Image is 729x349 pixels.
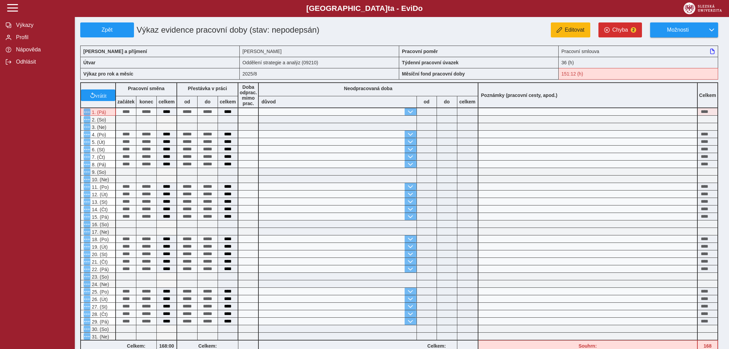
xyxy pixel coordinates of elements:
[83,71,133,77] b: Výkaz pro rok a měsíc
[116,99,136,104] b: začátek
[90,334,109,339] span: 31. (Ne)
[80,108,116,116] div: V systému Magion je vykázána dovolená!
[84,288,90,295] button: Menu
[83,60,96,65] b: Útvar
[90,177,109,182] span: 10. (Ne)
[683,2,722,14] img: logo_web_su.png
[90,229,109,235] span: 17. (Ne)
[90,124,106,130] span: 3. (Ne)
[157,343,176,349] b: 168:00
[90,282,109,287] span: 24. (Ne)
[84,168,90,175] button: Menu
[84,281,90,287] button: Menu
[90,304,107,310] span: 27. (St)
[90,169,106,175] span: 9. (So)
[559,68,718,80] div: Fond pracovní doby (151:12 h) a součet hodin (168 h) se neshodují!
[84,303,90,310] button: Menu
[578,343,597,349] b: Souhrn:
[84,183,90,190] button: Menu
[90,192,108,197] span: 12. (Út)
[84,146,90,153] button: Menu
[551,22,590,37] button: Editovat
[90,207,108,212] span: 14. (Čt)
[218,99,238,104] b: celkem
[418,4,423,13] span: o
[14,22,69,28] span: Výkazy
[402,49,438,54] b: Pracovní poměr
[136,99,156,104] b: konec
[14,34,69,40] span: Profil
[90,274,109,280] span: 23. (So)
[84,258,90,265] button: Menu
[198,99,218,104] b: do
[417,99,437,104] b: od
[240,68,399,80] div: 2025/8
[20,4,709,13] b: [GEOGRAPHIC_DATA] a - Evi
[14,47,69,53] span: Nápověda
[90,259,108,265] span: 21. (Čt)
[90,132,106,137] span: 4. (Po)
[84,109,90,115] button: Menu
[84,251,90,257] button: Menu
[240,46,399,57] div: [PERSON_NAME]
[402,60,459,65] b: Týdenní pracovní úvazek
[84,273,90,280] button: Menu
[84,228,90,235] button: Menu
[240,84,257,106] b: Doba odprac. mimo prac.
[84,123,90,130] button: Menu
[698,343,717,349] b: 168
[84,198,90,205] button: Menu
[84,333,90,340] button: Menu
[261,99,276,104] b: důvod
[90,184,109,190] span: 11. (Po)
[559,57,718,68] div: 36 (h)
[84,311,90,317] button: Menu
[699,93,716,98] b: Celkem
[177,99,197,104] b: od
[388,4,390,13] span: t
[559,46,718,57] div: Pracovní smlouva
[90,319,109,325] span: 29. (Pá)
[344,86,392,91] b: Neodpracovaná doba
[90,327,109,332] span: 30. (So)
[128,86,164,91] b: Pracovní směna
[598,22,642,37] button: Chyba2
[90,289,109,295] span: 25. (Po)
[84,296,90,302] button: Menu
[90,162,106,167] span: 8. (Pá)
[84,138,90,145] button: Menu
[83,27,131,33] span: Zpět
[412,4,418,13] span: D
[90,237,109,242] span: 18. (Po)
[478,93,560,98] b: Poznámky (pracovní cesty, apod.)
[84,116,90,123] button: Menu
[84,153,90,160] button: Menu
[134,22,349,37] h1: Výkaz evidence pracovní doby (stav: nepodepsán)
[90,312,108,317] span: 28. (Čt)
[84,161,90,168] button: Menu
[95,93,107,98] span: vrátit
[84,191,90,198] button: Menu
[417,343,457,349] b: Celkem:
[437,99,457,104] b: do
[84,318,90,325] button: Menu
[90,252,107,257] span: 20. (St)
[80,22,134,37] button: Zpět
[83,49,147,54] b: [PERSON_NAME] a příjmení
[84,221,90,228] button: Menu
[84,131,90,138] button: Menu
[90,147,105,152] span: 6. (St)
[90,139,105,145] span: 5. (Út)
[188,86,227,91] b: Přestávka v práci
[84,326,90,332] button: Menu
[84,206,90,213] button: Menu
[656,27,700,33] span: Možnosti
[631,27,636,33] span: 2
[14,59,69,65] span: Odhlásit
[84,236,90,243] button: Menu
[84,243,90,250] button: Menu
[402,71,465,77] b: Měsíční fond pracovní doby
[90,267,109,272] span: 22. (Pá)
[157,99,176,104] b: celkem
[116,343,156,349] b: Celkem:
